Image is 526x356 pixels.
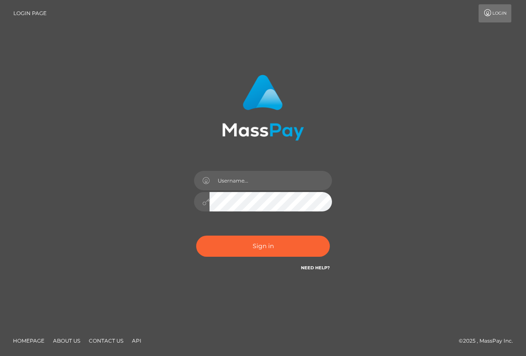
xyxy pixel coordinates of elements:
[210,171,332,190] input: Username...
[9,334,48,347] a: Homepage
[13,4,47,22] a: Login Page
[50,334,84,347] a: About Us
[459,336,520,346] div: © 2025 , MassPay Inc.
[479,4,511,22] a: Login
[222,75,304,141] img: MassPay Login
[85,334,127,347] a: Contact Us
[301,265,330,271] a: Need Help?
[196,236,330,257] button: Sign in
[128,334,145,347] a: API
